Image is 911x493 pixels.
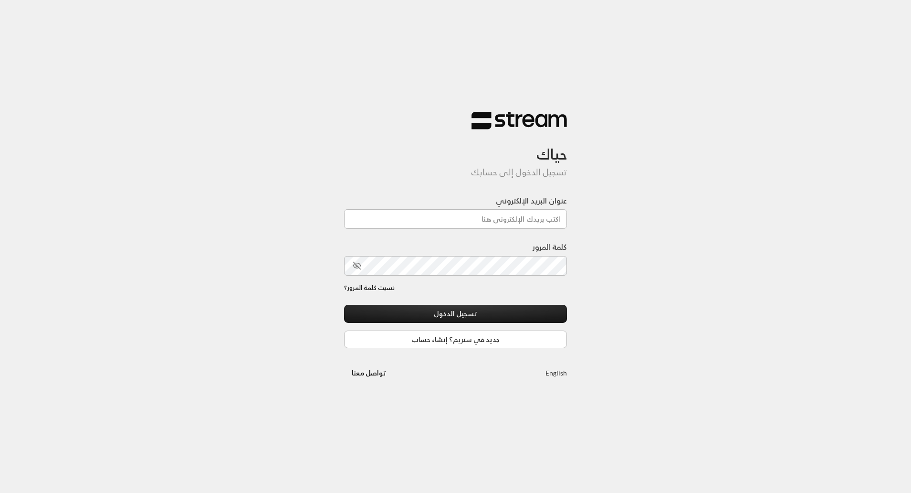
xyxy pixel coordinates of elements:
[344,209,567,229] input: اكتب بريدك الإلكتروني هنا
[344,130,567,163] h3: حياك
[344,331,567,348] a: جديد في ستريم؟ إنشاء حساب
[344,364,394,382] button: تواصل معنا
[344,305,567,322] button: تسجيل الدخول
[349,257,365,274] button: toggle password visibility
[496,195,567,206] label: عنوان البريد الإلكتروني
[533,241,567,253] label: كلمة المرور
[344,167,567,178] h5: تسجيل الدخول إلى حسابك
[471,111,567,130] img: Stream Logo
[344,367,394,379] a: تواصل معنا
[344,283,395,293] a: نسيت كلمة المرور؟
[545,364,567,382] a: English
